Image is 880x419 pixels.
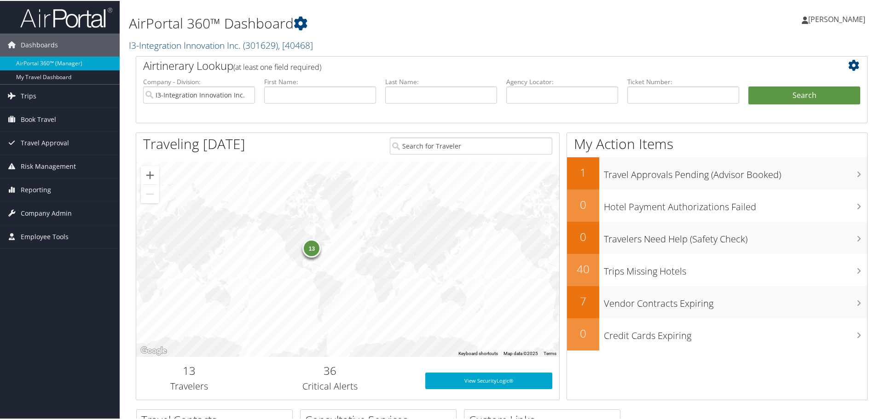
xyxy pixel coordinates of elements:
[627,76,739,86] label: Ticket Number:
[748,86,860,104] button: Search
[141,184,159,202] button: Zoom out
[385,76,497,86] label: Last Name:
[139,344,169,356] a: Open this area in Google Maps (opens a new window)
[143,133,245,153] h1: Traveling [DATE]
[567,196,599,212] h2: 0
[567,164,599,179] h2: 1
[264,76,376,86] label: First Name:
[604,163,867,180] h3: Travel Approvals Pending (Advisor Booked)
[20,6,112,28] img: airportal-logo.png
[129,38,313,51] a: I3-Integration Innovation Inc.
[21,224,69,247] span: Employee Tools
[567,156,867,189] a: 1Travel Approvals Pending (Advisor Booked)
[567,189,867,221] a: 0Hotel Payment Authorizations Failed
[143,57,799,73] h2: Airtinerary Lookup
[567,293,599,308] h2: 7
[139,344,169,356] img: Google
[425,372,552,388] a: View SecurityLogic®
[249,362,411,378] h2: 36
[233,61,321,71] span: (at least one field required)
[249,379,411,392] h3: Critical Alerts
[802,5,874,32] a: [PERSON_NAME]
[504,350,538,355] span: Map data ©2025
[604,259,867,277] h3: Trips Missing Hotels
[604,227,867,245] h3: Travelers Need Help (Safety Check)
[21,33,58,56] span: Dashboards
[129,13,626,32] h1: AirPortal 360™ Dashboard
[243,38,278,51] span: ( 301629 )
[302,238,321,256] div: 13
[567,221,867,253] a: 0Travelers Need Help (Safety Check)
[143,379,235,392] h3: Travelers
[390,137,552,154] input: Search for Traveler
[21,178,51,201] span: Reporting
[143,76,255,86] label: Company - Division:
[21,84,36,107] span: Trips
[143,362,235,378] h2: 13
[567,228,599,244] h2: 0
[21,131,69,154] span: Travel Approval
[604,195,867,212] h3: Hotel Payment Authorizations Failed
[567,253,867,285] a: 40Trips Missing Hotels
[141,165,159,184] button: Zoom in
[567,325,599,340] h2: 0
[567,317,867,350] a: 0Credit Cards Expiring
[567,285,867,317] a: 7Vendor Contracts Expiring
[604,324,867,341] h3: Credit Cards Expiring
[458,350,498,356] button: Keyboard shortcuts
[21,201,72,224] span: Company Admin
[808,13,865,23] span: [PERSON_NAME]
[604,292,867,309] h3: Vendor Contracts Expiring
[506,76,618,86] label: Agency Locator:
[567,133,867,153] h1: My Action Items
[21,107,56,130] span: Book Travel
[567,260,599,276] h2: 40
[278,38,313,51] span: , [ 40468 ]
[544,350,556,355] a: Terms (opens in new tab)
[21,154,76,177] span: Risk Management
